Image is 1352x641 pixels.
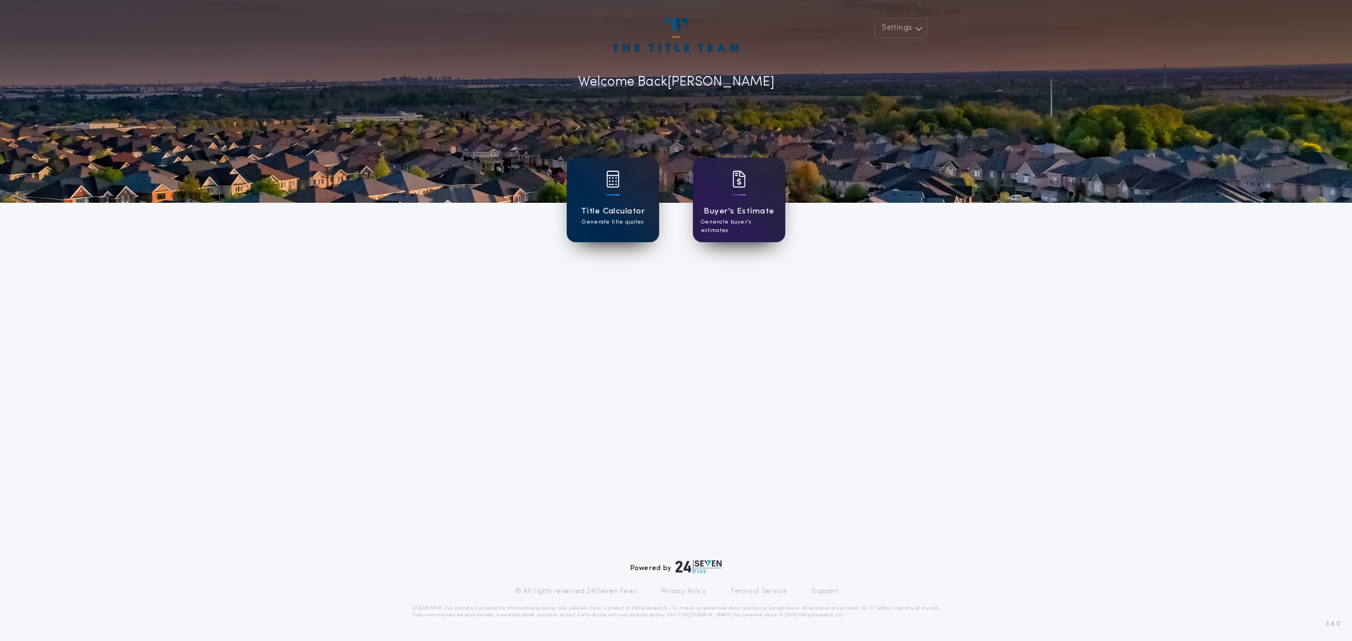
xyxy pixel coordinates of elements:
a: [URL][DOMAIN_NAME] [677,613,733,617]
button: Settings [874,18,927,38]
a: Support [812,587,837,596]
span: 3.8.0 [1326,619,1341,629]
img: card icon [732,171,746,188]
a: Privacy Policy [661,587,706,596]
img: account-logo [613,18,739,52]
a: Terms of Service [731,587,787,596]
a: card iconTitle CalculatorGenerate title quotes [567,158,659,242]
p: Welcome Back [PERSON_NAME] [578,72,775,92]
div: Powered by [630,560,722,573]
img: card icon [606,171,620,188]
p: Generate title quotes [582,218,643,226]
p: Generate buyer's estimates [701,218,777,235]
p: DISCLAIMER: This estimate is provided for informational purposes only. 24|Seven Fees, a product o... [412,605,940,618]
h1: Buyer's Estimate [704,205,774,218]
a: card iconBuyer's EstimateGenerate buyer's estimates [693,158,785,242]
h1: Title Calculator [581,205,645,218]
p: © All rights reserved. 24|Seven Fees [515,587,637,596]
img: logo [675,560,722,573]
